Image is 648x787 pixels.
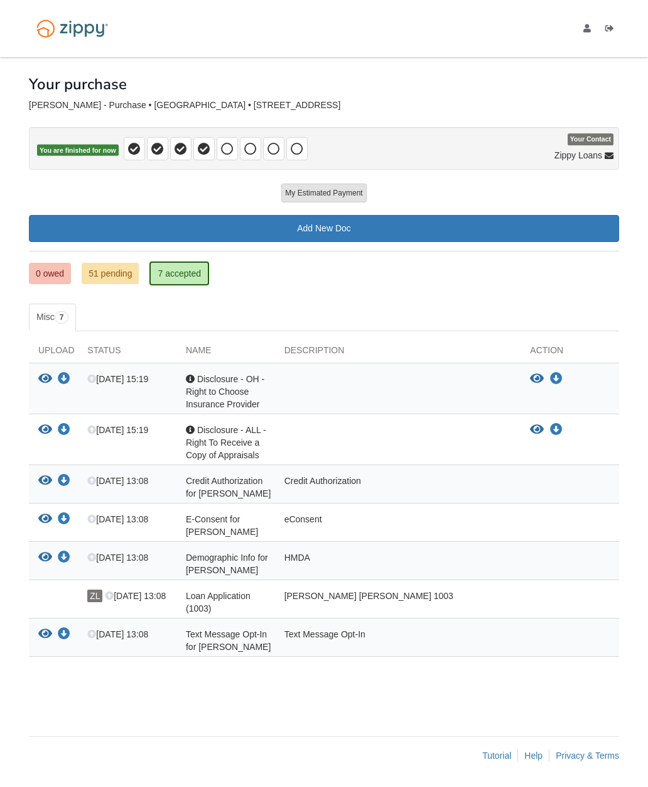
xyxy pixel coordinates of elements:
[38,373,52,386] button: View Disclosure - OH - Right to Choose Insurance Provider
[87,514,148,524] span: [DATE] 13:08
[275,551,521,576] div: HMDA
[29,76,127,92] h1: Your purchase
[38,513,52,526] button: View E-Consent for Ethan Seip
[29,344,78,363] div: Upload
[58,515,70,525] a: Download E-Consent for Ethan Seip
[38,424,52,437] button: View Disclosure - ALL - Right To Receive a Copy of Appraisals
[583,24,596,36] a: edit profile
[105,591,166,601] span: [DATE] 13:08
[58,375,70,385] a: Download Disclosure - OH - Right to Choose Insurance Provider
[38,628,52,641] button: View Text Message Opt-In for Ethan Warren Seip
[176,344,275,363] div: Name
[275,628,521,653] div: Text Message Opt-In
[530,424,544,436] button: View Disclosure - ALL - Right To Receive a Copy of Appraisals
[58,630,70,640] a: Download Text Message Opt-In for Ethan Warren Seip
[275,344,521,363] div: Description
[275,590,521,615] div: [PERSON_NAME] [PERSON_NAME] 1003
[29,215,619,242] a: Add New Doc
[58,476,70,487] a: Download Credit Authorization for Ethan Seip
[521,344,619,363] div: Action
[29,263,71,284] a: 0 owed
[556,751,619,761] a: Privacy & Terms
[550,425,563,435] a: Download Disclosure - ALL - Right To Receive a Copy of Appraisals
[275,513,521,538] div: eConsent
[149,261,209,285] a: 7 accepted
[186,476,271,498] span: Credit Authorization for [PERSON_NAME]
[29,14,116,43] img: Logo
[87,629,148,639] span: [DATE] 13:08
[186,374,264,409] span: Disclosure - OH - Right to Choose Insurance Provider
[87,425,148,435] span: [DATE] 15:19
[550,374,563,384] a: Download Disclosure - OH - Right to Choose Insurance Provider
[87,553,148,563] span: [DATE] 13:08
[87,590,102,602] span: ZL
[186,425,266,460] span: Disclosure - ALL - Right To Receive a Copy of Appraisals
[186,514,258,537] span: E-Consent for [PERSON_NAME]
[554,149,602,162] span: Zippy Loans
[29,100,619,111] div: [PERSON_NAME] - Purchase • [GEOGRAPHIC_DATA] • [STREET_ADDRESS]
[186,629,271,652] span: Text Message Opt-In for [PERSON_NAME]
[530,373,544,385] button: View Disclosure - OH - Right to Choose Insurance Provider
[87,476,148,486] span: [DATE] 13:08
[58,553,70,563] a: Download Demographic Info for Ethan Warren Seip
[55,311,69,324] span: 7
[87,374,148,384] span: [DATE] 15:19
[38,551,52,564] button: View Demographic Info for Ethan Warren Seip
[186,553,268,575] span: Demographic Info for [PERSON_NAME]
[605,24,619,36] a: Log out
[281,184,366,202] button: My Estimated Payment
[38,475,52,488] button: View Credit Authorization for Ethan Seip
[37,145,119,157] span: You are finished for now
[58,426,70,436] a: Download Disclosure - ALL - Right To Receive a Copy of Appraisals
[78,344,176,363] div: Status
[275,475,521,500] div: Credit Authorization
[524,751,543,761] a: Help
[482,751,511,761] a: Tutorial
[82,263,139,284] a: 51 pending
[29,304,76,331] a: Misc
[568,134,613,146] span: Your Contact
[186,591,251,614] span: Loan Application (1003)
